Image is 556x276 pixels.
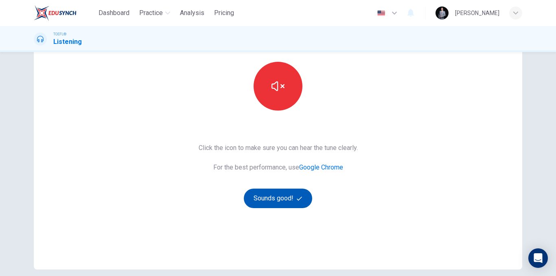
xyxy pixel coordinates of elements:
[211,6,237,20] button: Pricing
[177,6,208,20] button: Analysis
[214,8,234,18] span: Pricing
[34,5,77,21] img: EduSynch logo
[180,8,204,18] span: Analysis
[34,5,95,21] a: EduSynch logo
[99,8,129,18] span: Dashboard
[199,143,358,153] span: Click the icon to make sure you can hear the tune clearly.
[53,37,82,47] h1: Listening
[376,10,386,16] img: en
[136,6,173,20] button: Practice
[528,248,548,268] div: Open Intercom Messenger
[455,8,499,18] div: [PERSON_NAME]
[436,7,449,20] img: Profile picture
[299,163,343,171] a: Google Chrome
[199,163,358,172] span: For the best performance, use
[95,6,133,20] button: Dashboard
[244,189,312,208] button: Sounds good!
[53,31,66,37] span: TOEFL®
[139,8,163,18] span: Practice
